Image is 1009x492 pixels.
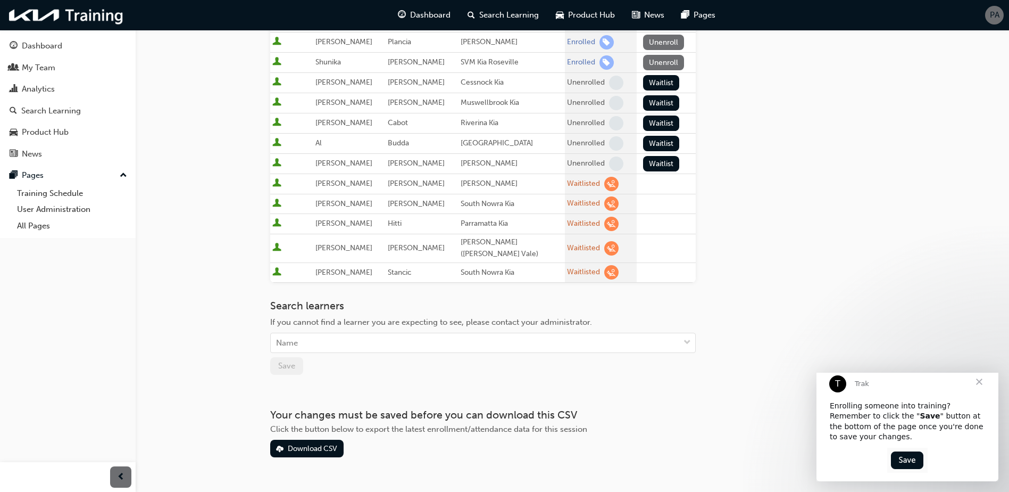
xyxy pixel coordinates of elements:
span: learningRecordVerb_NONE-icon [609,96,623,110]
span: learningRecordVerb_NONE-icon [609,116,623,130]
div: Name [276,337,298,349]
span: User is active [272,118,281,128]
span: guage-icon [398,9,406,22]
a: Search Learning [4,101,131,121]
span: Dashboard [410,9,451,21]
button: DashboardMy TeamAnalyticsSearch LearningProduct HubNews [4,34,131,166]
span: Stancic [388,268,411,277]
span: [PERSON_NAME] [315,268,372,277]
span: Pages [694,9,715,21]
div: Enrolling someone into training? Remember to click the " " button at the bottom of the page once ... [13,28,169,70]
a: News [4,144,131,164]
b: Save [103,39,123,47]
button: Waitlist [643,75,680,91]
span: learningRecordVerb_ENROLL-icon [599,35,614,50]
span: [PERSON_NAME] [315,78,372,87]
span: learningRecordVerb_NONE-icon [609,136,623,151]
span: news-icon [632,9,640,22]
div: Enrolled [567,58,595,68]
span: User is active [272,158,281,169]
div: [PERSON_NAME] [461,178,563,190]
span: [PERSON_NAME] [315,199,372,208]
div: Waitlisted [567,219,600,229]
span: Shunika [315,58,341,67]
div: Waitlisted [567,179,600,189]
span: [PERSON_NAME] [315,159,372,168]
div: Riverina Kia [461,117,563,129]
span: [PERSON_NAME] [315,98,372,107]
span: car-icon [10,128,18,137]
span: learningRecordVerb_WAITLIST-icon [604,265,619,280]
div: Download CSV [288,444,337,453]
button: Unenroll [643,55,685,70]
span: [PERSON_NAME] [315,118,372,127]
span: PA [990,9,999,21]
div: Product Hub [22,126,69,138]
span: [PERSON_NAME] [388,199,445,208]
div: Waitlisted [567,267,600,277]
span: Plancia [388,37,411,46]
span: User is active [272,218,281,229]
span: User is active [272,138,281,149]
button: Pages [4,166,131,185]
span: User is active [272,243,281,253]
span: User is active [272,199,281,209]
div: Unenrolled [567,118,605,128]
span: pages-icon [10,171,18,181]
div: [PERSON_NAME] [461,36,563,48]
span: Cabot [388,118,408,127]
span: down-icon [683,336,691,350]
img: kia-training [5,4,128,26]
div: Unenrolled [567,138,605,149]
span: up-icon [120,169,127,183]
span: pages-icon [681,9,689,22]
span: User is active [272,178,281,189]
a: My Team [4,58,131,78]
button: Waitlist [643,156,680,171]
span: learningRecordVerb_WAITLIST-icon [604,177,619,191]
button: Download CSV [270,440,344,457]
span: User is active [272,57,281,68]
span: [PERSON_NAME] [315,219,372,228]
div: Enrolled [567,37,595,47]
span: Budda [388,138,409,147]
span: [PERSON_NAME] [388,179,445,188]
div: Muswellbrook Kia [461,97,563,109]
a: Dashboard [4,36,131,56]
a: Analytics [4,79,131,99]
span: search-icon [10,106,17,116]
span: User is active [272,97,281,108]
span: learningRecordVerb_NONE-icon [609,76,623,90]
span: learningRecordVerb_ENROLL-icon [599,55,614,70]
span: [PERSON_NAME] [388,98,445,107]
span: User is active [272,77,281,88]
span: News [644,9,664,21]
div: SVM Kia Roseville [461,56,563,69]
span: Save [278,361,295,371]
a: User Administration [13,201,131,218]
span: search-icon [468,9,475,22]
div: My Team [22,62,55,74]
a: car-iconProduct Hub [547,4,623,26]
div: Pages [22,169,44,182]
a: pages-iconPages [673,4,724,26]
div: [GEOGRAPHIC_DATA] [461,137,563,150]
span: people-icon [10,63,18,73]
div: Waitlisted [567,199,600,209]
span: chart-icon [10,85,18,94]
span: [PERSON_NAME] [315,243,372,252]
div: [PERSON_NAME] [461,158,563,170]
span: Click the button below to export the latest enrollment/attendance data for this session [270,424,587,434]
a: Product Hub [4,122,131,142]
h3: Your changes must be saved before you can download this CSV [270,409,696,421]
span: Al [315,138,322,147]
span: car-icon [556,9,564,22]
button: Waitlist [643,136,680,151]
iframe: Intercom live chat message [816,373,998,481]
h3: Search learners [270,300,696,312]
div: Unenrolled [567,159,605,169]
span: If you cannot find a learner you are expecting to see, please contact your administrator. [270,317,592,327]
